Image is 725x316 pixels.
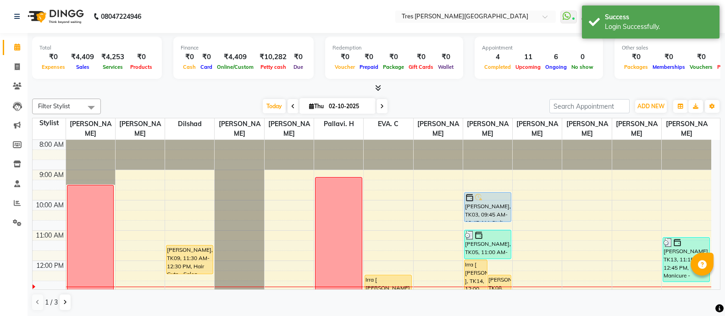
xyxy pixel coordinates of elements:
[357,64,381,70] span: Prepaid
[381,64,406,70] span: Package
[326,100,372,113] input: 2025-10-02
[635,100,667,113] button: ADD NEW
[128,64,155,70] span: Products
[436,52,456,62] div: ₹0
[45,298,58,307] span: 1 / 3
[291,64,305,70] span: Due
[258,64,288,70] span: Petty cash
[256,52,290,62] div: ₹10,282
[513,118,562,139] span: [PERSON_NAME]
[215,52,256,62] div: ₹4,409
[181,52,198,62] div: ₹0
[569,52,596,62] div: 0
[215,118,264,139] span: [PERSON_NAME]
[67,52,98,62] div: ₹4,409
[23,4,86,29] img: logo
[198,52,215,62] div: ₹0
[465,230,511,259] div: [PERSON_NAME], TK05, 11:00 AM-12:00 PM, Hair Cuts - Salon Stylist (Men)
[513,52,543,62] div: 11
[39,44,155,52] div: Total
[34,231,66,240] div: 11:00 AM
[181,64,198,70] span: Cash
[290,52,306,62] div: ₹0
[381,52,406,62] div: ₹0
[39,64,67,70] span: Expenses
[165,118,214,130] span: Dilshad
[650,52,687,62] div: ₹0
[357,52,381,62] div: ₹0
[562,118,611,139] span: [PERSON_NAME]
[482,44,596,52] div: Appointment
[314,118,363,130] span: Pallavi. H
[687,64,715,70] span: Vouchers
[34,261,66,271] div: 12:00 PM
[637,103,664,110] span: ADD NEW
[463,118,512,139] span: [PERSON_NAME]
[74,64,92,70] span: Sales
[128,52,155,62] div: ₹0
[543,52,569,62] div: 6
[605,22,713,32] div: Login Successfully.
[543,64,569,70] span: Ongoing
[605,12,713,22] div: Success
[98,52,128,62] div: ₹4,253
[34,200,66,210] div: 10:00 AM
[332,44,456,52] div: Redemption
[166,245,213,274] div: [PERSON_NAME], TK09, 11:30 AM-12:30 PM, Hair Cuts - Salon Stylist (Men)
[436,64,456,70] span: Wallet
[332,64,357,70] span: Voucher
[38,140,66,150] div: 8:00 AM
[364,118,413,130] span: EVA. C
[66,118,115,139] span: [PERSON_NAME]
[100,64,125,70] span: Services
[488,275,510,304] div: [PERSON_NAME], TK08, 12:30 PM-01:30 PM, Hair Cuts - Salon Stylist (Men)
[662,118,711,139] span: [PERSON_NAME]
[663,238,709,282] div: [PERSON_NAME], TK13, 11:15 AM-12:45 PM, Manicure - Regular
[549,99,630,113] input: Search Appointment
[465,193,511,222] div: [PERSON_NAME], TK03, 09:45 AM-10:45 AM, Styling - Blow-dry with Shampoo
[482,64,513,70] span: Completed
[513,64,543,70] span: Upcoming
[332,52,357,62] div: ₹0
[215,64,256,70] span: Online/Custom
[116,118,165,139] span: [PERSON_NAME]
[406,52,436,62] div: ₹0
[33,118,66,128] div: Stylist
[101,4,141,29] b: 08047224946
[622,64,650,70] span: Packages
[622,52,650,62] div: ₹0
[482,52,513,62] div: 4
[414,118,463,139] span: [PERSON_NAME]
[263,99,286,113] span: Today
[650,64,687,70] span: Memberships
[38,170,66,180] div: 9:00 AM
[198,64,215,70] span: Card
[307,103,326,110] span: Thu
[406,64,436,70] span: Gift Cards
[569,64,596,70] span: No show
[39,52,67,62] div: ₹0
[612,118,661,139] span: [PERSON_NAME]
[687,52,715,62] div: ₹0
[265,118,314,139] span: [PERSON_NAME]
[181,44,306,52] div: Finance
[38,102,70,110] span: Filter Stylist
